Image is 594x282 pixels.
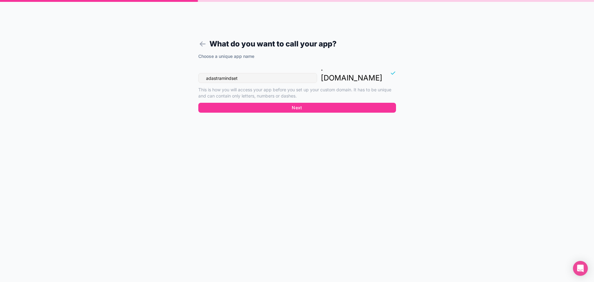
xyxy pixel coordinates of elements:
div: Open Intercom Messenger [573,261,588,276]
h1: What do you want to call your app? [198,38,396,50]
input: adastramindset [198,73,317,83]
button: Next [198,103,396,113]
p: This is how you will access your app before you set up your custom domain. It has to be unique an... [198,87,396,99]
label: Choose a unique app name [198,53,254,59]
p: . [DOMAIN_NAME] [321,63,382,83]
